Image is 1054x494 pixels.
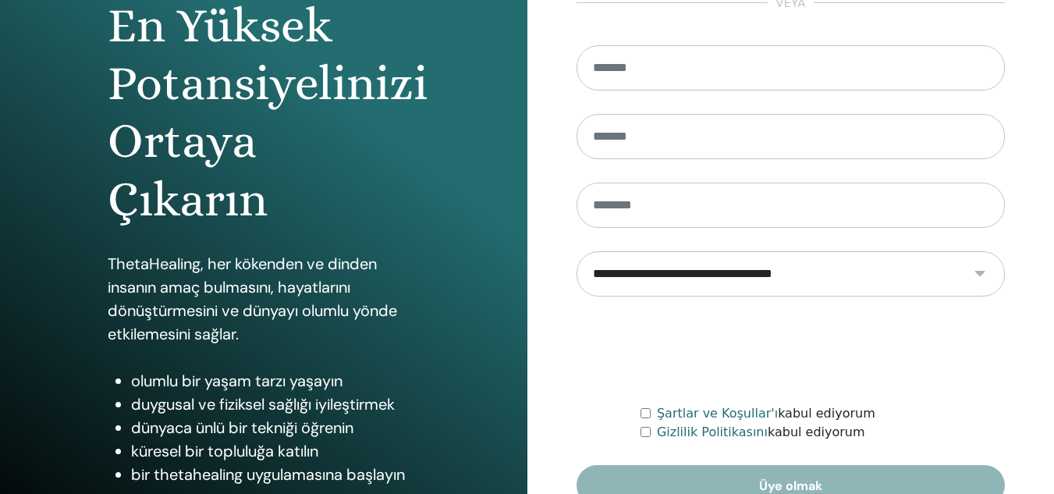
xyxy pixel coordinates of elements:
[657,406,778,421] a: Şartlar ve Koşullar'ı
[778,406,875,421] font: kabul ediyorum
[131,418,353,438] font: dünyaca ünlü bir tekniği öğrenin
[108,254,397,344] font: ThetaHealing, her kökenden ve dinden insanın amaç bulmasını, hayatlarını dönüştürmesini ve dünyay...
[131,464,405,485] font: bir thetahealing uygulamasına başlayın
[657,425,768,439] a: Gizlilik Politikasını
[131,371,342,391] font: olumlu bir yaşam tarzı yaşayın
[768,425,865,439] font: kabul ediyorum
[672,320,909,381] iframe: reCAPTCHA
[131,441,318,461] font: küresel bir topluluğa katılın
[131,394,395,414] font: duygusal ve fiziksel sağlığı iyileştirmek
